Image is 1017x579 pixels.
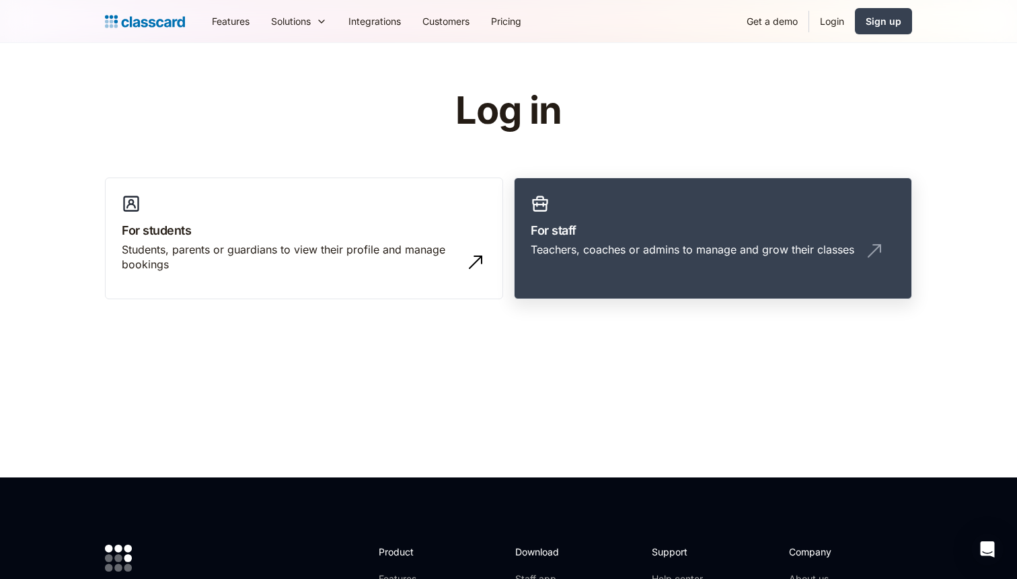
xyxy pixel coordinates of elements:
div: Open Intercom Messenger [971,533,1004,566]
a: Login [809,6,855,36]
a: For staffTeachers, coaches or admins to manage and grow their classes [514,178,912,300]
div: Sign up [866,14,901,28]
a: For studentsStudents, parents or guardians to view their profile and manage bookings [105,178,503,300]
h3: For students [122,221,486,239]
h2: Company [789,545,878,559]
a: Customers [412,6,480,36]
div: Students, parents or guardians to view their profile and manage bookings [122,242,459,272]
a: home [105,12,185,31]
h2: Product [379,545,451,559]
div: Solutions [260,6,338,36]
a: Pricing [480,6,532,36]
a: Features [201,6,260,36]
h1: Log in [295,90,722,132]
h3: For staff [531,221,895,239]
h2: Support [652,545,706,559]
div: Solutions [271,14,311,28]
h2: Download [515,545,570,559]
a: Integrations [338,6,412,36]
a: Get a demo [736,6,808,36]
a: Sign up [855,8,912,34]
div: Teachers, coaches or admins to manage and grow their classes [531,242,854,257]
